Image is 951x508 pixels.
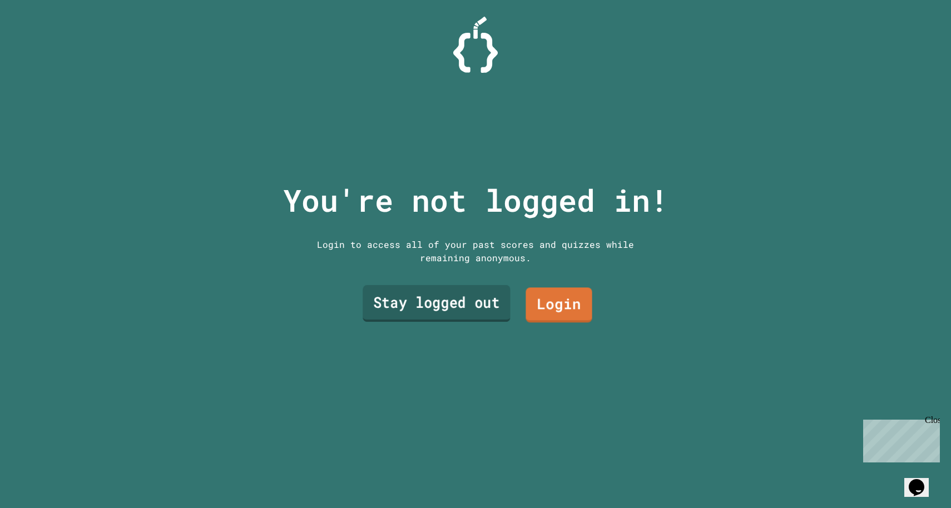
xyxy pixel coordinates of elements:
div: Chat with us now!Close [4,4,77,71]
a: Stay logged out [363,285,511,322]
iframe: chat widget [904,464,940,497]
iframe: chat widget [859,415,940,462]
p: You're not logged in! [283,177,668,223]
div: Login to access all of your past scores and quizzes while remaining anonymous. [309,238,642,265]
a: Login [526,287,592,322]
img: Logo.svg [453,17,498,73]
